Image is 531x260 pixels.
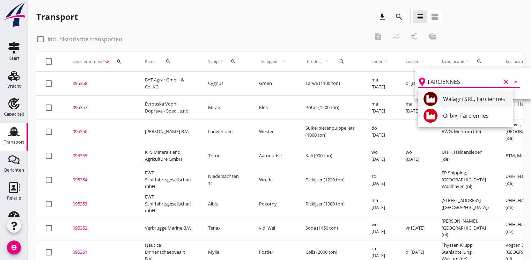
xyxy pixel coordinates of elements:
td: EP Shipping, [GEOGRAPHIC_DATA] Waalhaven (nl) [433,168,497,192]
td: do [DATE] [363,120,397,144]
td: ma [DATE] [363,95,397,120]
td: Cygnus [200,72,251,96]
i: arrow_upward [464,59,470,64]
span: Laadlocatie [442,58,464,65]
div: Transport [4,140,24,144]
div: 095354 [73,176,128,183]
div: Berichten [4,168,24,172]
div: Klant [145,53,191,70]
td: ma [DATE] [363,72,397,96]
td: Verbrugge Marine B.V. [137,216,200,240]
i: arrow_upward [219,59,224,64]
td: K+S Minerals and Agriculture GmbH [137,144,200,168]
div: Relatie [7,196,21,200]
td: RWG, Mehrum (de) [433,120,497,144]
i: download [378,13,386,21]
td: [PERSON_NAME], [GEOGRAPHIC_DATA] (nl) [433,216,497,240]
div: Transport [36,11,78,22]
div: Capaciteit [4,112,24,116]
i: arrow_upward [280,59,289,64]
td: BAT Agrar GmbH & Co. KG [137,72,200,96]
i: arrow_upward [383,59,389,64]
td: Groen [251,72,297,96]
td: EWT Schiffahrtsgesellschaft mbH [137,192,200,216]
div: 095351 [73,249,128,256]
td: wo [DATE] [397,144,433,168]
td: v.d. Wal [251,216,297,240]
div: 095356 [73,128,128,135]
td: Tarwe (1100 ton) [297,72,363,96]
td: Soda (1150 ton) [297,216,363,240]
i: arrow_drop_down [511,78,520,86]
td: ma [DATE] [363,192,397,216]
i: clear [502,78,510,86]
td: Klos [251,95,297,120]
span: Laden [371,58,383,65]
td: ma [DATE] [397,95,433,120]
td: wo [DATE] [363,216,397,240]
i: search [477,59,482,64]
td: vr [DATE] [397,216,433,240]
span: Product [305,58,323,65]
td: Lauwerszee [200,120,251,144]
td: Wrede [251,168,297,192]
img: logo-small.a267ee39.svg [1,2,27,28]
td: [PERSON_NAME] B.V. [137,120,200,144]
td: Pokorny [251,192,297,216]
td: di [DATE] [397,72,433,96]
td: Evropska Vodni Doprava - Sped., s.r.o. [137,95,200,120]
td: EWT Schiffahrtsgesellschaft mbH [137,168,200,192]
td: Wester [251,120,297,144]
td: Tenax [200,216,251,240]
div: 095357 [73,104,128,111]
i: search [230,59,236,64]
i: search [339,59,345,64]
td: Potas (1200 ton) [297,95,363,120]
div: 095353 [73,201,128,208]
td: Piekijzer (1220 ton) [297,168,363,192]
i: arrow_downward [104,59,110,64]
span: Schipper [259,58,280,65]
i: search [395,13,403,21]
td: Suikerbietenpulppellets (1000 ton) [297,120,363,144]
div: 095355 [73,152,128,159]
div: Orbix, Farciennes [443,111,507,120]
span: Loslocatie [506,58,526,65]
td: UHH, Haldensleben (de) [433,144,497,168]
i: view_agenda [430,13,439,21]
i: account_circle [7,240,21,254]
td: Aarnoudse [251,144,297,168]
div: Vracht [7,84,21,88]
td: Niedersachsen 11 [200,168,251,192]
span: Schip [208,58,219,65]
span: Lossen [406,58,419,65]
td: Triton [200,144,251,168]
i: arrow_upward [323,59,332,64]
td: Piekijzer (1000 ton) [297,192,363,216]
div: Kaart [8,56,20,60]
td: [STREET_ADDRESS] ([GEOGRAPHIC_DATA]) [433,192,497,216]
td: Albis [200,192,251,216]
i: search [165,59,171,64]
td: Mirae [200,95,251,120]
td: zo [DATE] [363,168,397,192]
i: view_headline [416,13,425,21]
div: 095358 [73,80,128,87]
div: 095352 [73,225,128,232]
td: Kali (900 ton) [297,144,363,168]
div: Walagri SRL, Farciennes [443,95,507,103]
td: wo [DATE] [363,144,397,168]
label: Incl. historische transporten [47,36,122,43]
i: arrow_upward [419,59,425,64]
i: search [116,59,122,64]
input: Laadplaats [428,76,500,87]
span: Dossiernummer [73,58,104,65]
